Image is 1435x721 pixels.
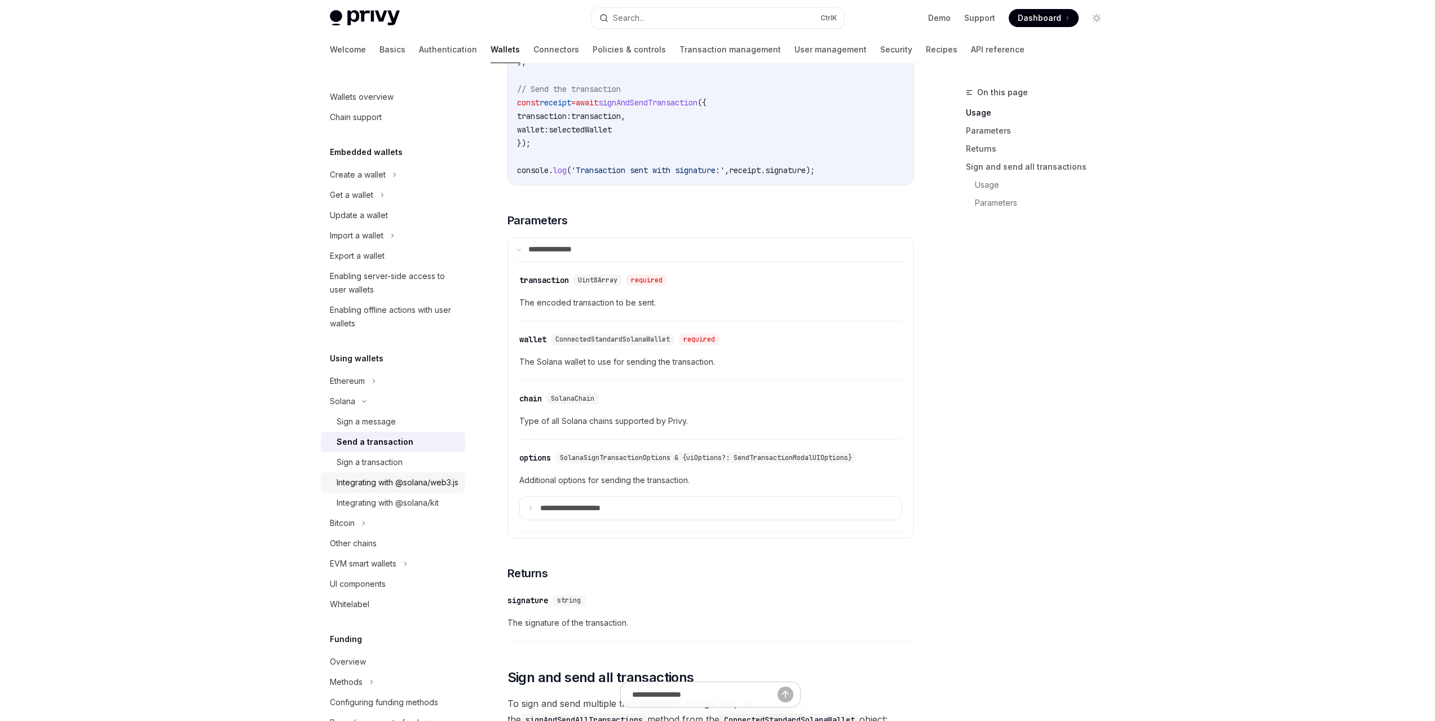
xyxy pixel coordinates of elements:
[551,394,594,403] span: SolanaChain
[321,371,465,391] button: Ethereum
[330,577,386,591] div: UI components
[330,209,388,222] div: Update a wallet
[794,36,867,63] a: User management
[330,395,355,408] div: Solana
[491,36,520,63] a: Wallets
[330,675,363,689] div: Methods
[330,168,386,182] div: Create a wallet
[533,36,579,63] a: Connectors
[679,36,781,63] a: Transaction management
[321,472,465,493] a: Integrating with @solana/web3.js
[613,11,644,25] div: Search...
[330,696,438,709] div: Configuring funding methods
[321,493,465,513] a: Integrating with @solana/kit
[519,452,551,463] div: options
[321,554,465,574] button: EVM smart wallets
[519,355,902,369] span: The Solana wallet to use for sending the transaction.
[321,391,465,412] button: Solana
[321,432,465,452] a: Send a transaction
[966,104,1115,122] a: Usage
[321,205,465,225] a: Update a wallet
[761,165,765,175] span: .
[626,275,667,286] div: required
[330,188,373,202] div: Get a wallet
[321,225,465,246] button: Import a wallet
[519,296,902,309] span: The encoded transaction to be sent.
[330,516,355,530] div: Bitcoin
[977,86,1028,99] span: On this page
[806,165,815,175] span: );
[321,574,465,594] a: UI components
[725,165,729,175] span: ,
[765,165,806,175] span: signature
[517,98,540,108] span: const
[966,140,1115,158] a: Returns
[778,687,793,702] button: Send message
[330,110,382,124] div: Chain support
[571,111,621,121] span: transaction
[507,669,694,687] span: Sign and send all transactions
[519,414,902,428] span: Type of all Solana chains supported by Privy.
[330,229,383,242] div: Import a wallet
[519,474,902,487] span: Additional options for sending the transaction.
[1088,9,1106,27] button: Toggle dark mode
[679,334,719,345] div: required
[517,138,531,148] span: });
[632,682,778,707] input: Ask a question...
[593,36,666,63] a: Policies & controls
[507,595,548,606] div: signature
[549,125,612,135] span: selectedWallet
[330,269,458,297] div: Enabling server-side access to user wallets
[621,111,625,121] span: ,
[321,594,465,614] a: Whitelabel
[507,565,548,581] span: Returns
[321,652,465,672] a: Overview
[880,36,912,63] a: Security
[330,145,403,159] h5: Embedded wallets
[591,8,844,28] button: Search...CtrlK
[321,692,465,713] a: Configuring funding methods
[321,87,465,107] a: Wallets overview
[330,352,383,365] h5: Using wallets
[321,266,465,300] a: Enabling server-side access to user wallets
[517,125,549,135] span: wallet:
[966,194,1115,212] a: Parameters
[321,412,465,432] a: Sign a message
[337,455,403,469] div: Sign a transaction
[330,10,400,26] img: light logo
[321,513,465,533] button: Bitcoin
[964,12,995,24] a: Support
[330,537,377,550] div: Other chains
[321,165,465,185] button: Create a wallet
[379,36,405,63] a: Basics
[330,303,458,330] div: Enabling offline actions with user wallets
[555,335,670,344] span: ConnectedStandardSolanaWallet
[330,249,385,263] div: Export a wallet
[321,672,465,692] button: Methods
[330,374,365,388] div: Ethereum
[966,176,1115,194] a: Usage
[517,111,571,121] span: transaction:
[519,275,569,286] div: transaction
[330,36,366,63] a: Welcome
[517,84,621,94] span: // Send the transaction
[321,452,465,472] a: Sign a transaction
[330,90,394,104] div: Wallets overview
[966,122,1115,140] a: Parameters
[729,165,761,175] span: receipt
[519,334,546,345] div: wallet
[971,36,1025,63] a: API reference
[519,393,542,404] div: chain
[321,107,465,127] a: Chain support
[549,165,553,175] span: .
[330,632,362,646] h5: Funding
[330,557,396,570] div: EVM smart wallets
[571,98,576,108] span: =
[337,435,413,449] div: Send a transaction
[321,246,465,266] a: Export a wallet
[419,36,477,63] a: Authentication
[337,476,458,489] div: Integrating with @solana/web3.js
[321,300,465,334] a: Enabling offline actions with user wallets
[697,98,707,108] span: ({
[507,616,914,630] span: The signature of the transaction.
